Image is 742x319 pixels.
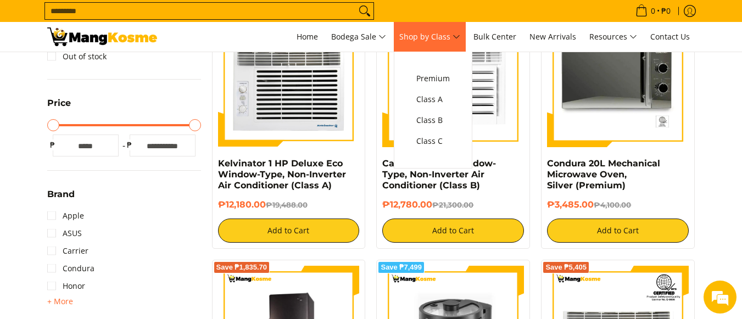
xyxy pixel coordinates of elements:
[124,139,135,150] span: ₱
[660,7,672,15] span: ₱0
[47,207,84,225] a: Apple
[416,72,450,86] span: Premium
[218,199,360,210] h6: ₱12,180.00
[47,242,88,260] a: Carrier
[356,3,373,19] button: Search
[645,22,695,52] a: Contact Us
[432,200,473,209] del: ₱21,300.00
[650,31,690,42] span: Contact Us
[216,264,267,271] span: Save ₱1,835.70
[594,200,631,209] del: ₱4,100.00
[547,219,689,243] button: Add to Cart
[266,200,308,209] del: ₱19,488.00
[411,89,455,110] a: Class A
[529,31,576,42] span: New Arrivals
[297,31,318,42] span: Home
[47,190,75,207] summary: Open
[47,139,58,150] span: ₱
[416,114,450,127] span: Class B
[547,199,689,210] h6: ₱3,485.00
[589,30,637,44] span: Resources
[47,277,85,295] a: Honor
[545,264,587,271] span: Save ₱5,405
[47,99,71,108] span: Price
[584,22,643,52] a: Resources
[524,22,582,52] a: New Arrivals
[382,199,524,210] h6: ₱12,780.00
[468,22,522,52] a: Bulk Center
[394,22,466,52] a: Shop by Class
[632,5,674,17] span: •
[416,135,450,148] span: Class C
[382,219,524,243] button: Add to Cart
[399,30,460,44] span: Shop by Class
[168,22,695,52] nav: Main Menu
[326,22,392,52] a: Bodega Sale
[47,297,73,306] span: + More
[47,295,73,308] summary: Open
[411,110,455,131] a: Class B
[218,5,360,147] img: Kelvinator 1 HP Deluxe Eco Window-Type, Non-Inverter Air Conditioner (Class A)
[411,68,455,89] a: Premium
[218,219,360,243] button: Add to Cart
[382,5,524,147] img: Carrier 1.00 HP Window-Type, Non-Inverter Air Conditioner (Class B)
[416,93,450,107] span: Class A
[47,99,71,116] summary: Open
[382,158,496,191] a: Carrier 1.00 HP Window-Type, Non-Inverter Air Conditioner (Class B)
[411,131,455,152] a: Class C
[47,260,94,277] a: Condura
[331,30,386,44] span: Bodega Sale
[649,7,657,15] span: 0
[381,264,422,271] span: Save ₱7,499
[47,48,107,65] a: Out of stock
[47,27,157,46] img: All Products - Home Appliances Warehouse Sale l Mang Kosme
[218,158,346,191] a: Kelvinator 1 HP Deluxe Eco Window-Type, Non-Inverter Air Conditioner (Class A)
[547,158,660,191] a: Condura 20L Mechanical Microwave Oven, Silver (Premium)
[291,22,323,52] a: Home
[47,225,82,242] a: ASUS
[547,5,689,147] img: Condura 20L Mechanical Microwave Oven, Silver (Premium)
[47,190,75,199] span: Brand
[473,31,516,42] span: Bulk Center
